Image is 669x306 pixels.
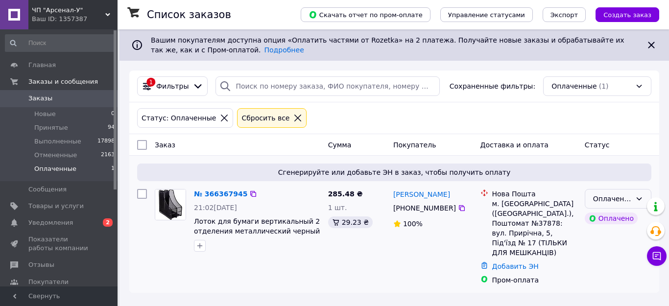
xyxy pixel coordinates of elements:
[155,189,186,220] a: Фото товару
[194,204,237,212] span: 21:02[DATE]
[215,76,440,96] input: Поиск по номеру заказа, ФИО покупателя, номеру телефона, Email, номеру накладной
[596,7,659,22] button: Создать заказ
[585,212,638,224] div: Оплачено
[34,110,56,118] span: Новые
[140,113,218,123] div: Статус: Оплаченные
[28,235,91,253] span: Показатели работы компании
[492,189,577,199] div: Нова Пошта
[151,36,624,54] span: Вашим покупателям доступна опция «Оплатить частями от Rozetka» на 2 платежа. Получайте новые зака...
[34,123,68,132] span: Принятые
[328,204,347,212] span: 1 шт.
[103,218,113,227] span: 2
[393,141,436,149] span: Покупатель
[194,190,247,198] a: № 366367945
[450,81,535,91] span: Сохраненные фильтры:
[5,34,116,52] input: Поиск
[28,202,84,211] span: Товары и услуги
[28,61,56,70] span: Главная
[156,81,189,91] span: Фильтры
[586,10,659,18] a: Создать заказ
[440,7,533,22] button: Управление статусами
[264,46,304,54] a: Подробнее
[239,113,291,123] div: Сбросить все
[480,141,549,149] span: Доставка и оплата
[603,11,651,19] span: Создать заказ
[328,216,373,228] div: 29.23 ₴
[155,189,186,220] img: Фото товару
[101,151,115,160] span: 2163
[28,77,98,86] span: Заказы и сообщения
[141,167,647,177] span: Сгенерируйте или добавьте ЭН в заказ, чтобы получить оплату
[492,199,577,258] div: м. [GEOGRAPHIC_DATA] ([GEOGRAPHIC_DATA].), Поштомат №37878: вул. Прирічна, 5, Під'їзд № 17 (ТІЛЬК...
[28,260,54,269] span: Отзывы
[403,220,423,228] span: 100%
[599,82,609,90] span: (1)
[34,137,81,146] span: Выполненные
[147,9,231,21] h1: Список заказов
[108,123,115,132] span: 94
[32,6,105,15] span: ЧП "Арсенал-У"
[28,218,73,227] span: Уведомления
[28,278,69,286] span: Покупатели
[492,275,577,285] div: Пром-оплата
[309,10,423,19] span: Скачать отчет по пром-оплате
[301,7,430,22] button: Скачать отчет по пром-оплате
[34,151,77,160] span: Отмененные
[28,185,67,194] span: Сообщения
[32,15,118,24] div: Ваш ID: 1357387
[328,190,363,198] span: 285.48 ₴
[111,165,115,173] span: 1
[543,7,586,22] button: Экспорт
[647,246,667,266] button: Чат с покупателем
[194,217,320,235] a: Лоток для бумаги вертикальный 2 отделения металлический черный
[585,141,610,149] span: Статус
[155,141,175,149] span: Заказ
[550,11,578,19] span: Экспорт
[328,141,352,149] span: Сумма
[34,165,76,173] span: Оплаченные
[393,204,456,212] span: [PHONE_NUMBER]
[28,94,52,103] span: Заказы
[448,11,525,19] span: Управление статусами
[97,137,115,146] span: 17898
[593,193,631,204] div: Оплаченный
[111,110,115,118] span: 0
[551,81,597,91] span: Оплаченные
[492,262,539,270] a: Добавить ЭН
[393,189,450,199] a: [PERSON_NAME]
